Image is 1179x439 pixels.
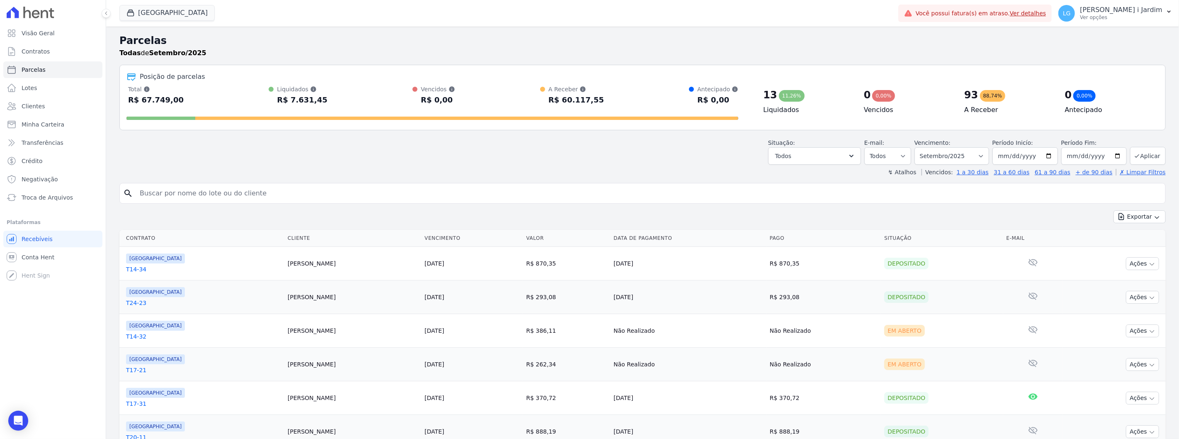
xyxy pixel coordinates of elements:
[3,153,102,169] a: Crédito
[610,247,766,280] td: [DATE]
[763,105,850,115] h4: Liquidados
[22,102,45,110] span: Clientes
[123,188,133,198] i: search
[610,230,766,247] th: Data de Pagamento
[888,169,916,176] label: ↯ Atalhos
[425,428,444,435] a: [DATE]
[864,139,885,146] label: E-mail:
[884,426,929,437] div: Depositado
[767,280,881,314] td: R$ 293,08
[149,49,206,57] strong: Setembro/2025
[22,120,64,129] span: Minha Carteira
[140,72,205,82] div: Posição de parcelas
[992,139,1033,146] label: Período Inicío:
[1126,257,1159,270] button: Ações
[8,411,28,431] div: Open Intercom Messenger
[864,88,871,102] div: 0
[119,48,206,58] p: de
[284,314,421,348] td: [PERSON_NAME]
[284,348,421,381] td: [PERSON_NAME]
[884,325,925,337] div: Em Aberto
[425,294,444,300] a: [DATE]
[421,85,455,93] div: Vencidos
[425,260,444,267] a: [DATE]
[3,43,102,60] a: Contratos
[1065,105,1152,115] h4: Antecipado
[957,169,989,176] a: 1 a 30 dias
[421,93,455,107] div: R$ 0,00
[7,217,99,227] div: Plataformas
[775,151,791,161] span: Todos
[22,66,46,74] span: Parcelas
[1126,425,1159,438] button: Ações
[425,395,444,401] a: [DATE]
[922,169,953,176] label: Vencidos:
[126,400,281,408] a: T17-31
[872,90,895,102] div: 0,00%
[1061,139,1127,147] label: Período Fim:
[119,33,1166,48] h2: Parcelas
[126,287,185,297] span: [GEOGRAPHIC_DATA]
[964,88,978,102] div: 93
[767,230,881,247] th: Pago
[284,230,421,247] th: Cliente
[3,134,102,151] a: Transferências
[980,90,1006,102] div: 88,74%
[523,280,610,314] td: R$ 293,08
[767,314,881,348] td: Não Realizado
[3,171,102,188] a: Negativação
[128,93,184,107] div: R$ 67.749,00
[284,280,421,314] td: [PERSON_NAME]
[1116,169,1166,176] a: ✗ Limpar Filtros
[3,189,102,206] a: Troca de Arquivos
[881,230,1003,247] th: Situação
[523,348,610,381] td: R$ 262,34
[1073,90,1096,102] div: 0,00%
[126,388,185,398] span: [GEOGRAPHIC_DATA]
[697,93,738,107] div: R$ 0,00
[1076,169,1113,176] a: + de 90 dias
[1063,10,1071,16] span: LG
[1035,169,1070,176] a: 61 a 90 dias
[22,84,37,92] span: Lotes
[779,90,805,102] div: 11,26%
[22,175,58,183] span: Negativação
[135,185,1162,202] input: Buscar por nome do lote ou do cliente
[884,291,929,303] div: Depositado
[523,381,610,415] td: R$ 370,72
[22,193,73,202] span: Troca de Arquivos
[119,5,215,21] button: [GEOGRAPHIC_DATA]
[3,61,102,78] a: Parcelas
[1130,147,1166,165] button: Aplicar
[421,230,523,247] th: Vencimento
[1052,2,1179,25] button: LG [PERSON_NAME] i Jardim Ver opções
[126,332,281,341] a: T14-32
[3,231,102,247] a: Recebíveis
[126,422,185,432] span: [GEOGRAPHIC_DATA]
[768,147,861,165] button: Todos
[1126,324,1159,337] button: Ações
[767,348,881,381] td: Não Realizado
[1126,291,1159,304] button: Ações
[864,105,951,115] h4: Vencidos
[994,169,1029,176] a: 31 a 60 dias
[523,230,610,247] th: Valor
[964,105,1051,115] h4: A Receber
[610,280,766,314] td: [DATE]
[425,361,444,368] a: [DATE]
[697,85,738,93] div: Antecipado
[1080,6,1162,14] p: [PERSON_NAME] i Jardim
[610,348,766,381] td: Não Realizado
[610,314,766,348] td: Não Realizado
[884,258,929,269] div: Depositado
[610,381,766,415] td: [DATE]
[126,254,185,263] span: [GEOGRAPHIC_DATA]
[126,299,281,307] a: T24-23
[768,139,795,146] label: Situação:
[3,80,102,96] a: Lotes
[548,85,604,93] div: A Receber
[3,116,102,133] a: Minha Carteira
[284,381,421,415] td: [PERSON_NAME]
[548,93,604,107] div: R$ 60.117,55
[763,88,777,102] div: 13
